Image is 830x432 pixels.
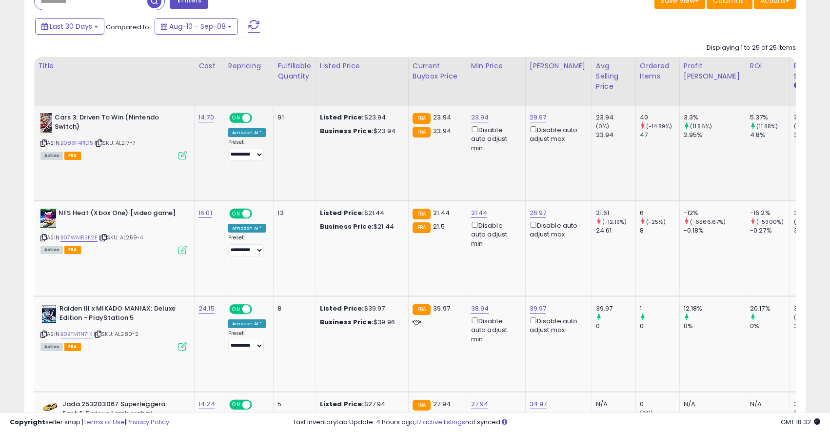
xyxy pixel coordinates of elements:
[781,417,820,427] span: 2025-10-9 18:32 GMT
[40,304,187,350] div: ASIN:
[320,127,401,136] div: $23.94
[471,208,488,218] a: 21.44
[228,319,266,328] div: Amazon AI *
[684,113,746,122] div: 3.3%
[55,113,173,134] b: Cars 3: Driven To Win (Nintendo Switch)
[596,304,635,313] div: 39.97
[596,226,635,235] div: 24.61
[277,113,308,122] div: 91
[198,399,215,409] a: 14.24
[60,139,93,147] a: B083F4P1D5
[64,152,81,160] span: FBA
[471,61,521,71] div: Min Price
[320,209,401,217] div: $21.44
[530,220,584,239] div: Disable auto adjust max
[684,61,742,81] div: Profit [PERSON_NAME]
[530,61,588,71] div: [PERSON_NAME]
[40,400,60,413] img: 31ATWDskGyS._SL40_.jpg
[40,304,57,324] img: 51ec8XHDJvL._SL40_.jpg
[294,418,820,427] div: Last InventoryLab Update: 4 hours ago, not synced.
[684,304,746,313] div: 12.18%
[794,218,808,226] small: (0%)
[50,21,92,31] span: Last 30 Days
[94,330,138,338] span: | SKU: AL280-2
[320,113,364,122] b: Listed Price:
[230,210,242,218] span: ON
[684,209,746,217] div: -12%
[60,234,98,242] a: B07WMR3F2F
[596,400,628,409] div: N/A
[413,400,431,411] small: FBA
[596,113,635,122] div: 23.94
[640,400,679,409] div: 0
[320,113,401,122] div: $23.94
[433,208,450,217] span: 21.44
[750,209,790,217] div: -16.2%
[59,304,178,325] b: Raiden III x MIKADO MANIAX: Deluxe Edition - PlayStation 5
[530,124,584,143] div: Disable auto adjust max
[640,113,679,122] div: 40
[198,113,214,122] a: 14.70
[60,330,92,338] a: B0BTMTN71K
[416,417,465,427] a: 17 active listings
[750,131,790,139] div: 4.8%
[707,43,796,53] div: Displaying 1 to 25 of 25 items
[640,304,679,313] div: 1
[40,152,63,160] span: All listings currently available for purchase on Amazon
[10,418,169,427] div: seller snap | |
[320,399,364,409] b: Listed Price:
[230,114,242,122] span: ON
[794,61,830,81] div: Days In Stock
[530,304,547,314] a: 39.97
[126,417,169,427] a: Privacy Policy
[320,222,401,231] div: $21.44
[64,246,81,254] span: FBA
[596,122,610,130] small: (0%)
[40,246,63,254] span: All listings currently available for purchase on Amazon
[530,113,547,122] a: 29.97
[433,126,451,136] span: 23.94
[640,226,679,235] div: 8
[64,343,81,351] span: FBA
[471,220,518,248] div: Disable auto adjust min
[602,218,627,226] small: (-12.19%)
[413,113,431,124] small: FBA
[433,304,450,313] span: 39.97
[684,322,746,331] div: 0%
[320,304,364,313] b: Listed Price:
[596,209,635,217] div: 21.61
[251,114,266,122] span: OFF
[756,122,778,130] small: (11.88%)
[433,222,445,231] span: 21.5
[277,304,308,313] div: 8
[277,400,308,409] div: 5
[646,122,672,130] small: (-14.89%)
[640,131,679,139] div: 47
[433,399,451,409] span: 27.94
[228,330,266,352] div: Preset:
[320,400,401,409] div: $27.94
[228,235,266,256] div: Preset:
[320,318,401,327] div: $39.96
[40,113,187,158] div: ASIN:
[413,304,431,315] small: FBA
[530,399,547,409] a: 34.97
[251,210,266,218] span: OFF
[40,343,63,351] span: All listings currently available for purchase on Amazon
[690,122,712,130] small: (11.86%)
[530,315,584,334] div: Disable auto adjust max
[794,314,808,321] small: (0%)
[750,61,786,71] div: ROI
[38,61,190,71] div: Title
[277,209,308,217] div: 13
[690,218,726,226] small: (-6566.67%)
[646,218,666,226] small: (-25%)
[750,113,790,122] div: 5.37%
[471,124,518,153] div: Disable auto adjust min
[640,322,679,331] div: 0
[640,209,679,217] div: 6
[95,139,136,147] span: | SKU: AL217-7
[794,122,808,130] small: (0%)
[228,139,266,161] div: Preset:
[320,208,364,217] b: Listed Price:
